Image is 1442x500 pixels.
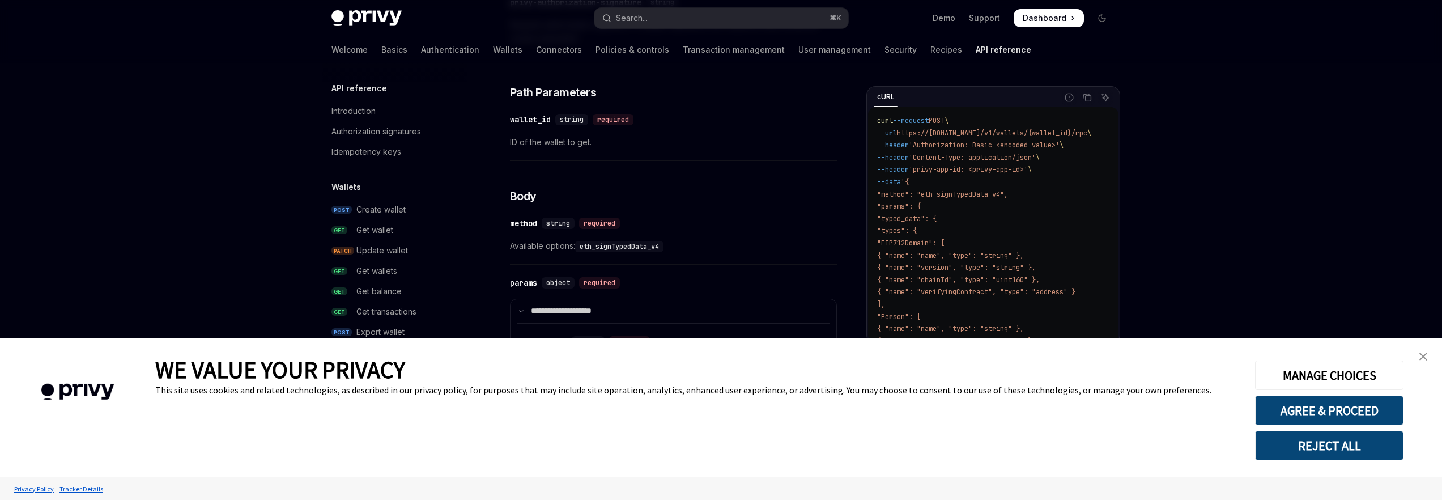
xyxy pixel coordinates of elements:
img: dark logo [331,10,402,26]
span: POST [331,328,352,337]
span: --request [893,116,929,125]
span: Dashboard [1023,12,1066,24]
a: GETGet wallet [322,220,467,240]
a: Support [969,12,1000,24]
span: { "name": "name", "type": "string" }, [877,251,1024,260]
span: GET [331,308,347,316]
button: Copy the contents from the code block [1080,90,1095,105]
span: curl [877,116,893,125]
div: Introduction [331,104,376,118]
button: Toggle dark mode [1093,9,1111,27]
div: Authorization signatures [331,125,421,138]
span: POST [929,116,945,125]
a: Security [884,36,917,63]
span: WE VALUE YOUR PRIVACY [155,355,405,384]
div: typed_data [522,336,567,348]
a: Demo [933,12,955,24]
span: --header [877,165,909,174]
span: \ [1060,141,1064,150]
a: Tracker Details [57,479,106,499]
div: Get balance [356,285,402,298]
div: required [579,277,620,289]
span: Body [510,188,537,204]
button: Open search [594,8,848,28]
a: Connectors [536,36,582,63]
span: string [560,115,584,124]
span: --header [877,141,909,150]
div: required [593,114,633,125]
a: Basics [381,36,407,63]
a: Privacy Policy [11,479,57,499]
a: POSTExport wallet [322,322,467,342]
a: GETGet balance [322,281,467,302]
span: { "name": "name", "type": "string" }, [877,324,1024,333]
div: This site uses cookies and related technologies, as described in our privacy policy, for purposes... [155,384,1238,396]
img: close banner [1419,353,1427,361]
div: Idempotency keys [331,145,401,159]
h5: API reference [331,82,387,95]
div: required [609,336,650,348]
span: '{ [901,177,909,187]
span: \ [945,116,948,125]
span: POST [331,206,352,214]
span: 'Authorization: Basic <encoded-value>' [909,141,1060,150]
span: "method": "eth_signTypedData_v4", [877,190,1008,199]
span: --url [877,129,897,138]
span: { "name": "version", "type": "string" }, [877,263,1036,272]
span: 'Content-Type: application/json' [909,153,1036,162]
span: { "name": "chainId", "type": "uint160" }, [877,276,1040,285]
span: https://[DOMAIN_NAME]/v1/wallets/{wallet_id}/rpc [897,129,1087,138]
div: Get transactions [356,305,416,319]
span: "params": { [877,202,921,211]
span: Available options: [510,239,837,253]
div: Search... [616,11,648,25]
a: PATCHUpdate wallet [322,240,467,261]
a: POSTCreate wallet [322,200,467,220]
a: close banner [1412,345,1435,368]
button: REJECT ALL [1255,431,1403,460]
button: MANAGE CHOICES [1255,361,1403,390]
button: Ask AI [1098,90,1113,105]
a: Transaction management [683,36,785,63]
a: Welcome [331,36,368,63]
div: wallet_id [510,114,551,125]
span: { "name": "verifyingContract", "type": "address" } [877,287,1075,296]
span: object [576,337,600,346]
div: Export wallet [356,325,405,339]
a: Dashboard [1014,9,1084,27]
a: Idempotency keys [322,142,467,162]
span: 'privy-app-id: <privy-app-id>' [909,165,1028,174]
a: Recipes [930,36,962,63]
span: object [546,278,570,287]
a: User management [798,36,871,63]
code: eth_signTypedData_v4 [575,241,663,252]
span: --header [877,153,909,162]
span: \ [1087,129,1091,138]
div: method [510,218,537,229]
a: Policies & controls [595,36,669,63]
span: "EIP712Domain": [ [877,239,945,248]
div: required [579,218,620,229]
a: Introduction [322,101,467,121]
span: GET [331,267,347,276]
button: AGREE & PROCEED [1255,396,1403,425]
div: Get wallet [356,223,393,237]
span: ID of the wallet to get. [510,135,837,149]
span: GET [331,226,347,235]
a: GETGet wallets [322,261,467,281]
div: Get wallets [356,264,397,278]
div: params [510,277,537,289]
div: Update wallet [356,244,408,257]
span: Path Parameters [510,84,597,100]
img: company logo [17,367,138,417]
a: Authentication [421,36,479,63]
span: \ [1036,153,1040,162]
span: PATCH [331,247,354,255]
span: string [546,219,570,228]
div: Create wallet [356,203,406,217]
a: Wallets [493,36,522,63]
span: --data [877,177,901,187]
h5: Wallets [331,180,361,194]
span: "types": { [877,226,917,235]
div: cURL [874,90,898,104]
